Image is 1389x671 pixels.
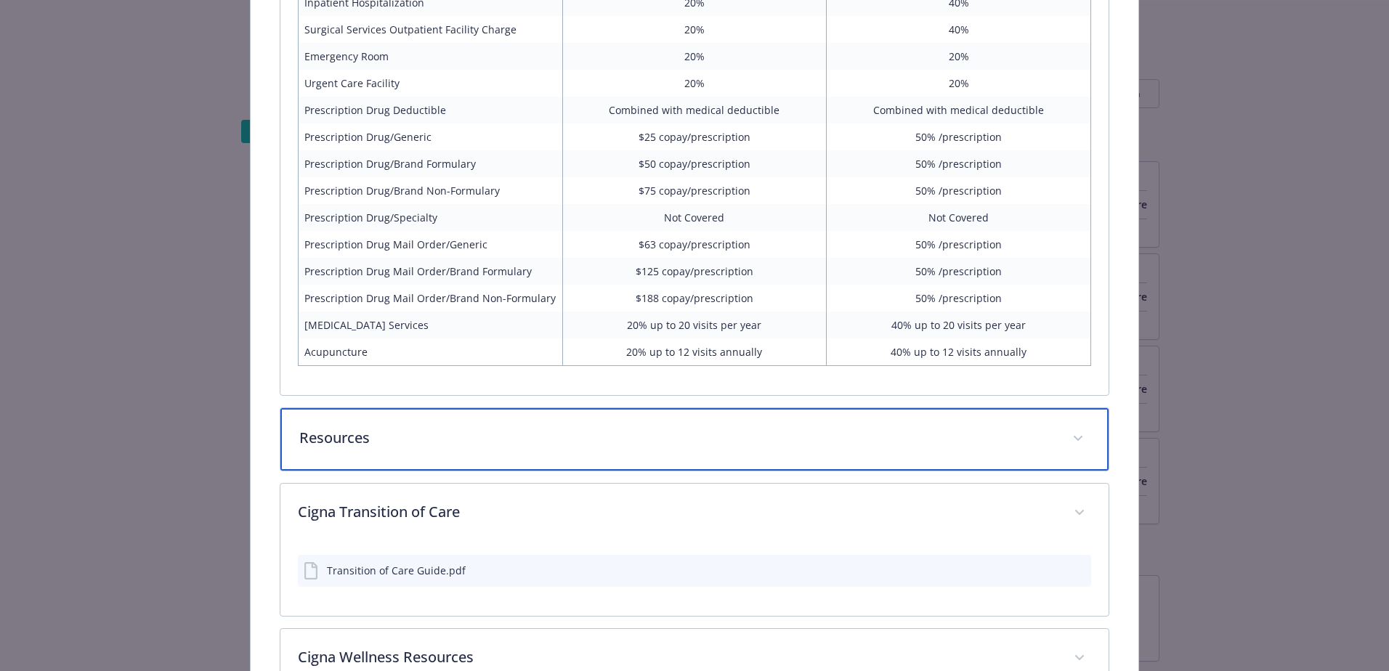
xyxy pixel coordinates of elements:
td: [MEDICAL_DATA] Services [299,312,563,338]
p: Cigna Transition of Care [298,501,1056,523]
td: 50% /prescription [827,258,1091,285]
div: Resources [280,408,1109,471]
td: 50% /prescription [827,177,1091,204]
td: Surgical Services Outpatient Facility Charge [299,16,563,43]
td: $50 copay/prescription [562,150,827,177]
button: download file [1049,563,1061,578]
td: Prescription Drug Deductible [299,97,563,123]
td: Emergency Room [299,43,563,70]
td: 20% [562,70,827,97]
td: Urgent Care Facility [299,70,563,97]
td: Combined with medical deductible [827,97,1091,123]
button: preview file [1072,563,1085,578]
td: 40% up to 20 visits per year [827,312,1091,338]
td: 20% [562,16,827,43]
td: Not Covered [562,204,827,231]
td: 50% /prescription [827,285,1091,312]
td: Prescription Drug/Generic [299,123,563,150]
td: 40% up to 12 visits annually [827,338,1091,366]
td: Not Covered [827,204,1091,231]
div: Cigna Transition of Care [280,484,1109,543]
td: 50% /prescription [827,150,1091,177]
td: 20% up to 20 visits per year [562,312,827,338]
td: 20% up to 12 visits annually [562,338,827,366]
td: 50% /prescription [827,123,1091,150]
td: $188 copay/prescription [562,285,827,312]
td: Prescription Drug Mail Order/Generic [299,231,563,258]
td: Prescription Drug/Brand Non-Formulary [299,177,563,204]
td: 50% /prescription [827,231,1091,258]
td: $125 copay/prescription [562,258,827,285]
td: 40% [827,16,1091,43]
td: 20% [827,70,1091,97]
td: Acupuncture [299,338,563,366]
td: Prescription Drug Mail Order/Brand Formulary [299,258,563,285]
td: 20% [562,43,827,70]
div: Transition of Care Guide.pdf [327,563,466,578]
td: Combined with medical deductible [562,97,827,123]
p: Resources [299,427,1055,449]
td: $75 copay/prescription [562,177,827,204]
td: Prescription Drug/Specialty [299,204,563,231]
td: Prescription Drug Mail Order/Brand Non-Formulary [299,285,563,312]
td: Prescription Drug/Brand Formulary [299,150,563,177]
td: 20% [827,43,1091,70]
p: Cigna Wellness Resources [298,646,1056,668]
div: Cigna Transition of Care [280,543,1109,616]
td: $25 copay/prescription [562,123,827,150]
td: $63 copay/prescription [562,231,827,258]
